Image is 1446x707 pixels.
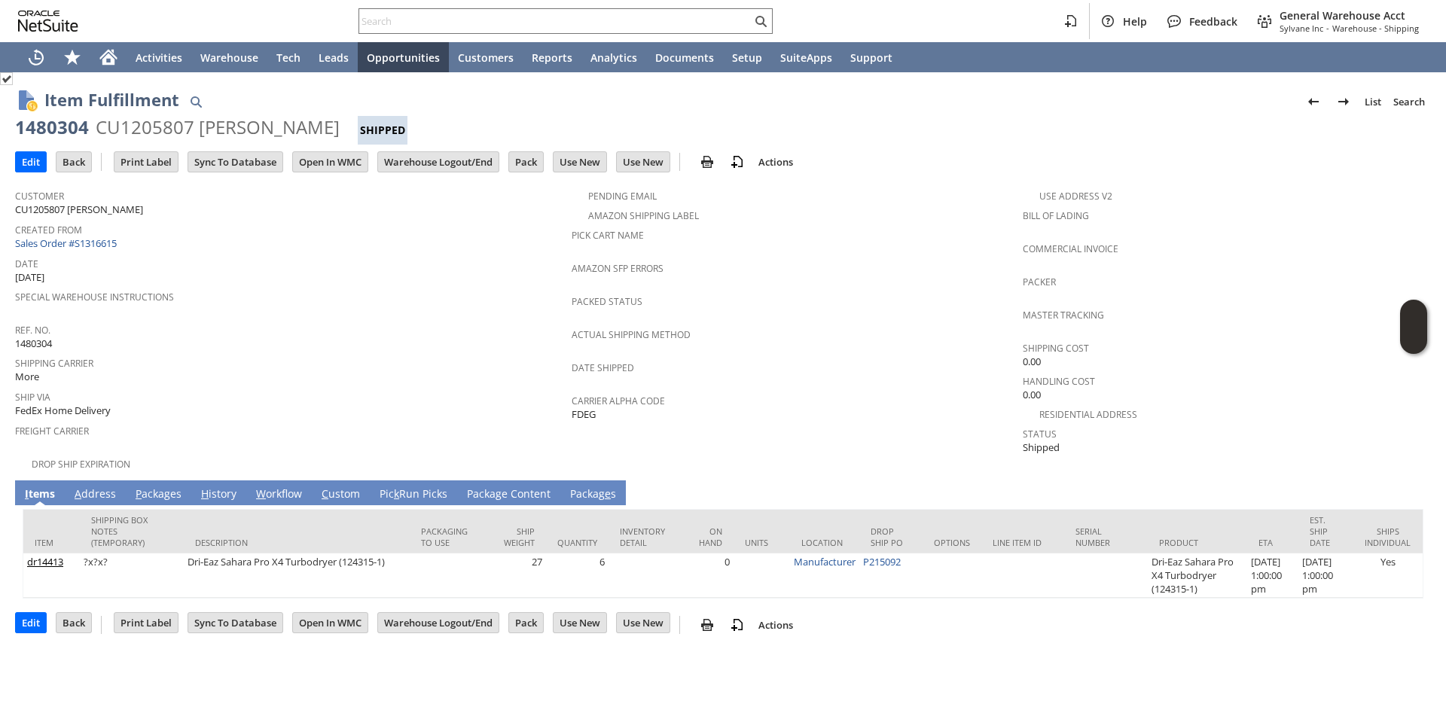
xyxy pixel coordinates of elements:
input: Sync To Database [188,152,282,172]
span: Setup [732,50,762,65]
a: Documents [646,42,723,72]
a: Custom [318,486,364,503]
a: Manufacturer [794,555,856,568]
a: Address [71,486,120,503]
span: Oracle Guided Learning Widget. To move around, please hold and drag [1400,328,1427,355]
span: More [15,370,39,384]
a: Pending Email [588,190,657,203]
input: Open In WMC [293,613,368,632]
span: - [1326,23,1329,34]
input: Use New [554,152,606,172]
div: Shortcuts [54,42,90,72]
div: Units [745,537,779,548]
a: Amazon Shipping Label [588,209,699,222]
svg: logo [18,11,78,32]
a: Pick Cart Name [572,229,644,242]
a: History [197,486,240,503]
div: CU1205807 [PERSON_NAME] [96,115,340,139]
a: Package Content [463,486,554,503]
a: Bill Of Lading [1023,209,1089,222]
a: Special Warehouse Instructions [15,291,174,303]
span: Activities [136,50,182,65]
a: Use Address V2 [1039,190,1112,203]
img: print.svg [698,616,716,634]
a: Drop Ship Expiration [32,458,130,471]
div: Product [1159,537,1236,548]
a: Unrolled view on [1404,483,1422,501]
span: C [322,486,328,501]
td: 27 [487,553,546,598]
a: Ship Via [15,391,50,404]
span: H [201,486,209,501]
input: Back [56,152,91,172]
div: On Hand [695,526,722,548]
img: Previous [1304,93,1322,111]
span: 0.00 [1023,388,1041,402]
input: Use New [617,613,670,632]
input: Print Label [114,613,178,632]
span: Support [850,50,892,65]
td: [DATE] 1:00:00 pm [1247,553,1298,598]
a: Handling Cost [1023,375,1095,388]
span: Warehouse - Shipping [1332,23,1419,34]
a: Packer [1023,276,1056,288]
span: A [75,486,81,501]
div: Drop Ship PO [871,526,911,548]
a: List [1359,90,1387,114]
div: 1480304 [15,115,89,139]
span: CU1205807 [PERSON_NAME] [15,203,143,217]
a: P215092 [863,555,901,568]
div: Inventory Detail [620,526,673,548]
a: Packages [566,486,620,503]
a: Search [1387,90,1431,114]
td: Yes [1353,553,1423,598]
a: Tech [267,42,310,72]
div: ETA [1258,537,1287,548]
input: Pack [509,613,543,632]
img: Next [1335,93,1353,111]
div: Options [934,537,970,548]
img: add-record.svg [728,616,746,634]
a: Date Shipped [572,361,634,374]
input: Pack [509,152,543,172]
a: Commercial Invoice [1023,242,1118,255]
div: Line Item ID [993,537,1053,548]
td: 6 [546,553,609,598]
a: Recent Records [18,42,54,72]
span: Sylvane Inc [1280,23,1323,34]
a: Actions [752,618,799,632]
a: Home [90,42,127,72]
span: Leads [319,50,349,65]
div: Est. Ship Date [1310,514,1342,548]
a: Packed Status [572,295,642,308]
a: Workflow [252,486,306,503]
a: Freight Carrier [15,425,89,437]
a: Reports [523,42,581,72]
a: Master Tracking [1023,309,1104,322]
a: Sales Order #S1316615 [15,236,120,250]
a: Shipping Cost [1023,342,1089,355]
div: Serial Number [1075,526,1136,548]
span: FDEG [572,407,596,422]
span: Analytics [590,50,637,65]
a: Actual Shipping Method [572,328,691,341]
a: Support [841,42,901,72]
a: Analytics [581,42,646,72]
a: Activities [127,42,191,72]
svg: Shortcuts [63,48,81,66]
input: Edit [16,152,46,172]
a: Date [15,258,38,270]
a: Packages [132,486,185,503]
iframe: Click here to launch Oracle Guided Learning Help Panel [1400,300,1427,354]
span: FedEx Home Delivery [15,404,111,418]
td: Dri-Eaz Sahara Pro X4 Turbodryer (124315-1) [184,553,410,598]
span: Opportunities [367,50,440,65]
td: 0 [684,553,734,598]
input: Back [56,613,91,632]
span: 1480304 [15,337,52,351]
span: W [256,486,266,501]
svg: Recent Records [27,48,45,66]
input: Use New [617,152,670,172]
input: Search [359,12,752,30]
span: Customers [458,50,514,65]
